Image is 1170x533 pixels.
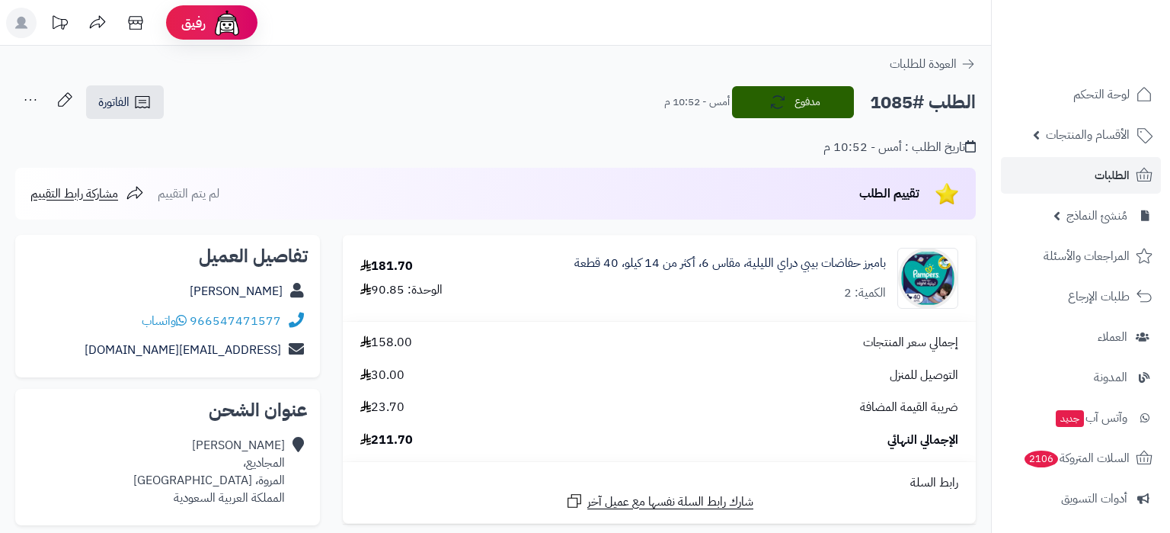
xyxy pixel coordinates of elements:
a: [PERSON_NAME] [190,282,283,300]
span: أدوات التسويق [1061,488,1127,509]
span: 211.70 [360,432,413,449]
img: ai-face.png [212,8,242,38]
div: 181.70 [360,258,413,275]
div: الوحدة: 90.85 [360,281,443,299]
span: المراجعات والأسئلة [1044,246,1130,267]
span: شارك رابط السلة نفسها مع عميل آخر [587,493,753,511]
span: السلات المتروكة [1023,448,1130,469]
a: بامبرز حفاضات بيبي دراي الليلية، مقاس 6، أكثر من 14 كيلو، 40 قطعة [574,255,886,272]
a: العودة للطلبات [890,55,976,73]
a: طلبات الإرجاع [1001,278,1161,315]
a: مشاركة رابط التقييم [30,185,144,203]
span: طلبات الإرجاع [1068,286,1130,307]
span: التوصيل للمنزل [890,367,958,384]
a: وآتس آبجديد [1001,400,1161,436]
div: [PERSON_NAME] المجاديع، المروة، [GEOGRAPHIC_DATA] المملكة العربية السعودية [133,437,285,506]
a: شارك رابط السلة نفسها مع عميل آخر [565,492,753,511]
span: تقييم الطلب [859,185,919,203]
h2: تفاصيل العميل [27,247,308,265]
span: إجمالي سعر المنتجات [863,334,958,352]
span: الأقسام والمنتجات [1046,124,1130,146]
span: الإجمالي النهائي [887,432,958,449]
span: مشاركة رابط التقييم [30,185,118,203]
span: مُنشئ النماذج [1066,205,1127,226]
a: تحديثات المنصة [40,8,78,42]
span: 158.00 [360,334,412,352]
span: وآتس آب [1054,407,1127,429]
span: الطلبات [1095,165,1130,186]
a: المراجعات والأسئلة [1001,238,1161,275]
small: أمس - 10:52 م [664,95,730,110]
a: [EMAIL_ADDRESS][DOMAIN_NAME] [85,341,281,359]
a: واتساب [142,312,187,330]
span: العملاء [1098,326,1127,348]
span: لم يتم التقييم [158,185,219,203]
span: العودة للطلبات [890,55,957,73]
a: العملاء [1001,319,1161,355]
div: تاريخ الطلب : أمس - 10:52 م [823,139,976,156]
button: مدفوع [732,86,854,118]
a: الفاتورة [86,85,164,119]
span: لوحة التحكم [1073,84,1130,105]
a: 966547471577 [190,312,281,330]
div: رابط السلة [349,474,970,492]
span: 2106 [1025,451,1058,467]
div: الكمية: 2 [844,284,886,302]
span: جديد [1056,410,1084,427]
h2: عنوان الشحن [27,401,308,419]
span: ضريبة القيمة المضافة [860,399,958,416]
a: السلات المتروكة2106 [1001,440,1161,477]
a: المدونة [1001,359,1161,396]
a: الطلبات [1001,157,1161,194]
a: لوحة التحكم [1001,76,1161,113]
span: الفاتورة [98,93,129,111]
img: 6838d1b5f853eb4e8085743ee9456bd1094-90x90.jpeg [898,248,957,309]
span: المدونة [1094,367,1127,388]
span: 23.70 [360,399,404,416]
span: 30.00 [360,367,404,384]
span: رفيق [181,14,206,32]
a: أدوات التسويق [1001,480,1161,517]
h2: الطلب #1085 [870,87,976,118]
